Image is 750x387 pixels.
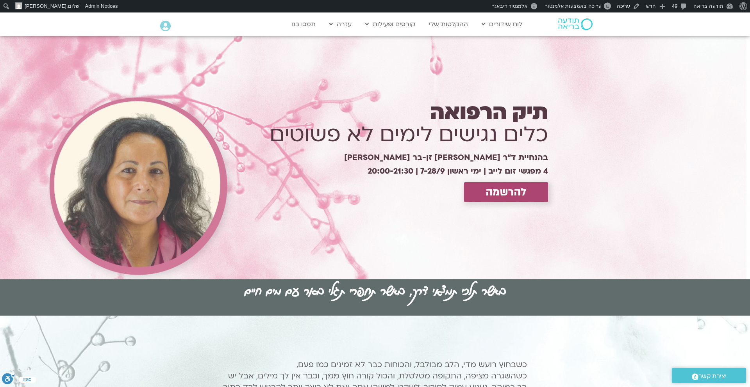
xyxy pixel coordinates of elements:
[558,18,593,30] img: תודעה בריאה
[25,3,66,9] span: [PERSON_NAME]
[245,280,506,301] h2: באשר תלכי תמצאי דרך, באשר תחפרי תגלי באר עם מים חיים
[242,124,548,146] h1: כלים נגישים לימים לא פשוטים
[698,371,727,382] span: יצירת קשר
[361,17,419,32] a: קורסים ופעילות
[425,17,472,32] a: ההקלטות שלי
[464,182,548,202] a: להרשמה
[242,156,548,159] h1: בהנחיית ד״ר [PERSON_NAME] זן-בר [PERSON_NAME]
[242,101,548,123] h1: תיק הרפואה
[486,186,527,198] span: להרשמה
[672,368,746,383] a: יצירת קשר
[545,3,602,9] span: עריכה באמצעות אלמנטור
[296,359,527,370] span: כשבחוץ רועש מדי, הלב מבולבל, והכוחות כבר לא זמינים כמו פעם,
[242,170,548,173] h1: 4 מפגשי זום לייב | ימי ראשון 7-28/9 | 20:00-21:30
[287,17,320,32] a: תמכו בנו
[478,17,526,32] a: לוח שידורים
[325,17,355,32] a: עזרה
